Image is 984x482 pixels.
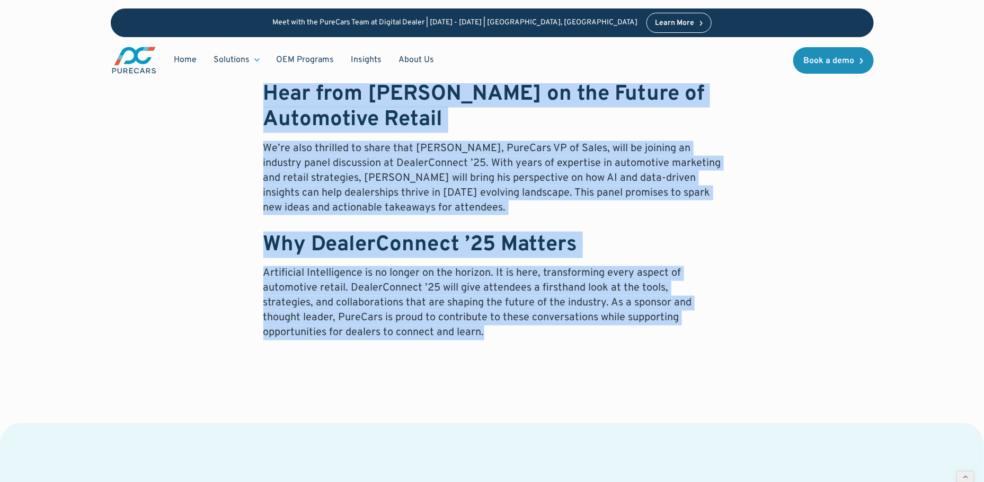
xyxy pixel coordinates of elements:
[343,50,391,70] a: Insights
[646,13,712,33] a: Learn More
[804,57,855,65] div: Book a demo
[263,349,721,364] p: ‍
[263,266,721,340] p: Artificial Intelligence is no longer on the horizon. It is here, transforming every aspect of aut...
[206,50,268,70] div: Solutions
[111,46,157,75] a: main
[214,54,250,66] div: Solutions
[391,50,443,70] a: About Us
[263,141,721,215] p: We’re also thrilled to share that [PERSON_NAME], PureCars VP of Sales, will be joining an industr...
[111,46,157,75] img: purecars logo
[263,81,705,133] strong: Hear from [PERSON_NAME] on the Future of Automotive Retail
[263,232,578,258] strong: Why DealerConnect ’25 Matters
[166,50,206,70] a: Home
[268,50,343,70] a: OEM Programs
[655,20,695,27] div: Learn More
[793,47,874,74] a: Book a demo
[272,19,638,28] p: Meet with the PureCars Team at Digital Dealer | [DATE] - [DATE] | [GEOGRAPHIC_DATA], [GEOGRAPHIC_...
